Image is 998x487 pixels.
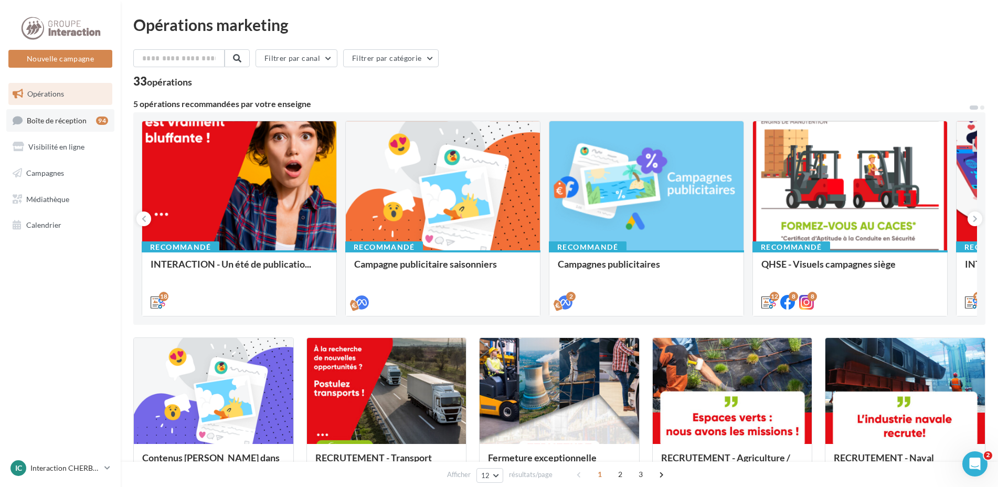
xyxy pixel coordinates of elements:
[8,50,112,68] button: Nouvelle campagne
[27,115,87,124] span: Boîte de réception
[761,258,896,270] span: QHSE - Visuels campagnes siège
[30,463,100,473] p: Interaction CHERBOURG
[147,77,192,87] div: opérations
[6,83,114,105] a: Opérations
[354,258,497,270] span: Campagne publicitaire saisonniers
[133,17,985,33] div: Opérations marketing
[808,292,817,301] div: 8
[770,292,779,301] div: 12
[612,466,629,483] span: 2
[973,292,983,301] div: 12
[256,49,337,67] button: Filtrer par canal
[96,117,108,125] div: 94
[558,258,660,270] span: Campagnes publicitaires
[476,468,503,483] button: 12
[27,89,64,98] span: Opérations
[345,241,423,253] div: Recommandé
[962,451,988,477] iframe: Intercom live chat
[8,458,112,478] a: IC Interaction CHERBOURG
[26,194,69,203] span: Médiathèque
[133,100,969,108] div: 5 opérations recommandées par votre enseigne
[834,452,934,463] span: RECRUTEMENT - Naval
[488,452,597,463] span: Fermeture exceptionnelle
[151,258,311,270] span: INTERACTION - Un été de publicatio...
[549,241,627,253] div: Recommandé
[591,466,608,483] span: 1
[142,241,219,253] div: Recommandé
[315,452,432,463] span: RECRUTEMENT - Transport
[632,466,649,483] span: 3
[481,471,490,480] span: 12
[6,109,114,132] a: Boîte de réception94
[566,292,576,301] div: 2
[28,142,84,151] span: Visibilité en ligne
[6,136,114,158] a: Visibilité en ligne
[789,292,798,301] div: 8
[26,220,61,229] span: Calendrier
[509,470,553,480] span: résultats/page
[15,463,22,473] span: IC
[343,49,439,67] button: Filtrer par catégorie
[6,162,114,184] a: Campagnes
[984,451,992,460] span: 2
[752,241,830,253] div: Recommandé
[6,188,114,210] a: Médiathèque
[6,214,114,236] a: Calendrier
[26,168,64,177] span: Campagnes
[133,76,192,87] div: 33
[447,470,471,480] span: Afficher
[159,292,168,301] div: 18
